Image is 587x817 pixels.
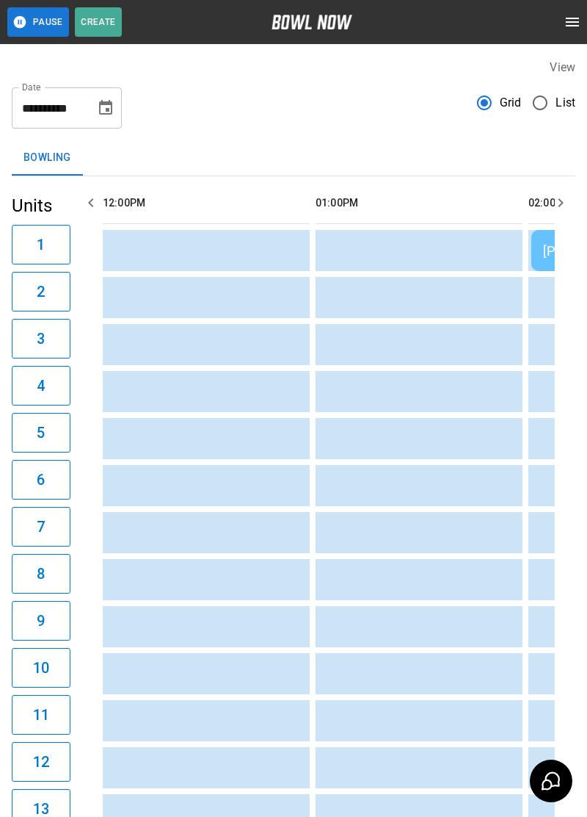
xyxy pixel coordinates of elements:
[37,515,45,539] h6: 7
[550,60,575,74] label: View
[91,93,120,123] button: Choose date, selected date is Aug 31, 2025
[12,413,70,453] button: 5
[555,94,575,112] span: List
[37,327,45,350] h6: 3
[12,194,70,217] h5: Units
[37,609,45,633] h6: 9
[12,225,70,264] button: 1
[37,280,45,303] h6: 2
[37,562,45,586] h6: 8
[33,750,49,774] h6: 12
[12,460,70,500] button: 6
[12,742,70,782] button: 12
[103,182,310,224] th: 12:00PM
[12,366,70,406] button: 4
[316,182,522,224] th: 01:00PM
[12,601,70,641] button: 9
[12,140,83,176] button: Bowling
[500,94,522,112] span: Grid
[33,703,49,727] h6: 11
[12,695,70,735] button: 11
[12,272,70,312] button: 2
[75,7,122,37] button: Create
[12,507,70,547] button: 7
[33,656,49,680] h6: 10
[271,15,352,29] img: logo
[37,233,45,256] h6: 1
[12,140,575,176] div: inventory tabs
[7,7,69,37] button: Pause
[37,421,45,445] h6: 5
[12,648,70,688] button: 10
[37,468,45,492] h6: 6
[12,554,70,594] button: 8
[12,319,70,359] button: 3
[558,7,587,37] button: open drawer
[37,374,45,397] h6: 4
